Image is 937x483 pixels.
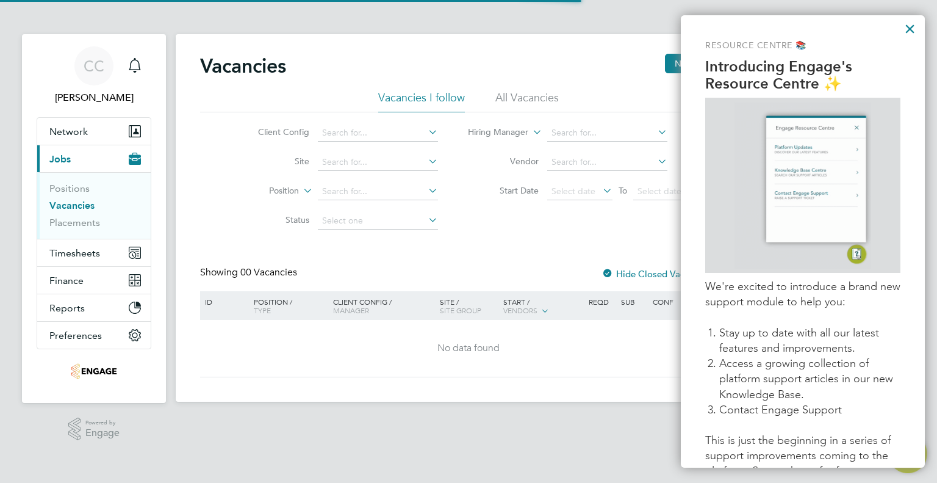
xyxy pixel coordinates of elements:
label: Site [239,156,309,167]
input: Select one [318,212,438,230]
li: Access a growing collection of platform support articles in our new Knowledge Base. [719,356,900,402]
a: Go to home page [37,361,151,381]
span: Preferences [49,330,102,341]
label: Position [229,185,299,197]
div: Showing [200,266,300,279]
div: Reqd [586,291,617,312]
span: Chelsea Clarke [37,90,151,105]
span: 00 Vacancies [240,266,297,278]
div: Conf [650,291,681,312]
label: Start Date [468,185,539,196]
input: Search for... [318,125,438,142]
a: Go to account details [37,46,151,105]
span: Finance [49,275,84,286]
span: Jobs [49,153,71,165]
input: Search for... [547,125,667,142]
input: Search for... [318,183,438,200]
li: Stay up to date with all our latest features and improvements. [719,325,900,356]
li: Vacancies I follow [378,90,465,112]
div: Client Config / [330,291,437,321]
label: Status [239,214,309,225]
a: Positions [49,183,90,194]
input: Search for... [318,154,438,171]
div: Start / [500,291,586,322]
span: Engage [85,428,120,438]
p: Introducing Engage's [705,58,900,76]
span: Vendors [503,305,537,315]
span: To [615,183,631,198]
div: No data found [202,342,735,355]
span: Select date [551,186,595,197]
button: New Vacancy [665,54,737,73]
span: CC [84,58,104,74]
button: Close [904,19,916,38]
li: Contact Engage Support [719,402,900,418]
h2: Vacancies [200,54,286,78]
a: Placements [49,217,100,228]
li: All Vacancies [495,90,559,112]
p: We're excited to introduce a brand new support module to help you: [705,279,900,310]
nav: Main navigation [22,34,166,403]
div: Position / [245,291,330,321]
a: Vacancies [49,200,95,211]
span: Select date [637,186,681,197]
label: Client Config [239,126,309,137]
p: Resource Centre 📚 [705,40,900,52]
span: Powered by [85,418,120,428]
label: Vendor [468,156,539,167]
span: Type [254,305,271,315]
div: Site / [437,291,501,321]
p: Resource Centre ✨ [705,75,900,93]
img: jdr-logo-retina.png [71,361,117,381]
label: Hiring Manager [458,126,528,139]
img: GIF of Resource Centre being opened [734,103,871,268]
span: Manager [333,305,369,315]
input: Search for... [547,154,667,171]
span: Reports [49,302,85,314]
span: Site Group [440,305,481,315]
div: ID [202,291,245,312]
div: Sub [618,291,650,312]
span: Timesheets [49,247,100,259]
span: Network [49,126,88,137]
label: Hide Closed Vacancies [601,268,710,280]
